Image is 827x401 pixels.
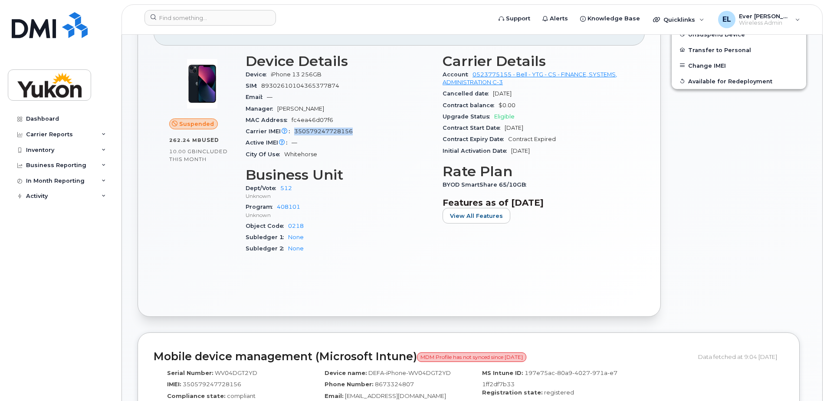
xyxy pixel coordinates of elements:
label: Device name: [325,369,367,377]
label: Compliance state: [167,392,226,400]
h3: Carrier Details [443,53,629,69]
label: IMEI: [167,380,181,388]
a: 0523775155 - Bell - YTG - CS - FINANCE, SYSTEMS, ADMINISTRATION C-3 [443,71,617,85]
span: registered [544,389,574,396]
label: Email: [325,392,344,400]
span: Contract Expiry Date [443,136,508,142]
h2: Mobile device management (Microsoft Intune) [154,351,692,363]
div: Ever Ledoux [712,11,806,28]
span: Contract balance [443,102,499,108]
span: — [292,139,297,146]
span: $0.00 [499,102,515,108]
span: BYOD SmartShare 65/10GB [443,181,531,188]
span: fc4ea46d07f6 [292,117,333,123]
span: Available for Redeployment [688,78,772,84]
span: Suspended [179,120,214,128]
label: Registration state: [482,388,543,397]
a: None [288,245,304,252]
span: MDM Profile has not synced since [DATE] [417,352,526,362]
span: Program [246,204,277,210]
span: Ever [PERSON_NAME] [739,13,791,20]
span: EL [722,14,731,25]
span: iPhone 13 256GB [271,71,322,78]
span: 350579247728156 [294,128,353,135]
span: Cancelled date [443,90,493,97]
span: included this month [169,148,228,162]
span: compliant [227,392,256,399]
span: Subledger 1 [246,234,288,240]
span: Eligible [494,113,515,120]
p: Unknown [246,192,432,200]
label: Serial Number: [167,369,213,377]
span: 89302610104365377874 [261,82,339,89]
span: Active IMEI [246,139,292,146]
span: View All Features [450,212,503,220]
div: Quicklinks [647,11,710,28]
span: Subledger 2 [246,245,288,252]
span: Wireless Admin [739,20,791,26]
button: Change IMEI [672,58,806,73]
h3: Business Unit [246,167,432,183]
h3: Features as of [DATE] [443,197,629,208]
a: 408101 [277,204,300,210]
a: 512 [280,185,292,191]
span: 262.24 MB [169,137,202,143]
span: Contract Expired [508,136,556,142]
span: Carrier IMEI [246,128,294,135]
span: [DATE] [511,148,530,154]
span: Support [506,14,530,23]
span: [DATE] [505,125,523,131]
span: Initial Activation Date [443,148,511,154]
span: WV04DGT2YD [215,369,257,376]
span: Alerts [550,14,568,23]
button: View All Features [443,208,510,224]
label: Phone Number: [325,380,374,388]
span: SIM [246,82,261,89]
a: 0218 [288,223,304,229]
span: Quicklinks [663,16,695,23]
h3: Device Details [246,53,432,69]
input: Find something... [144,10,276,26]
div: Data fetched at 9:04 [DATE] [698,348,784,365]
a: Alerts [536,10,574,27]
span: [DATE] [493,90,512,97]
span: Dept/Vote [246,185,280,191]
span: 197e75ac-80a9-4027-971a-e71ff2df7b33 [482,369,617,388]
span: Whitehorse [284,151,317,158]
span: Account [443,71,473,78]
span: 8673324807 [375,381,414,388]
span: Knowledge Base [587,14,640,23]
span: Device [246,71,271,78]
span: 10.00 GB [169,148,196,154]
span: MAC Address [246,117,292,123]
label: MS Intune ID: [482,369,523,377]
button: Available for Redeployment [672,73,806,89]
span: Email [246,94,267,100]
span: Object Code [246,223,288,229]
span: [EMAIL_ADDRESS][DOMAIN_NAME] [345,392,446,399]
span: City Of Use [246,151,284,158]
span: Contract Start Date [443,125,505,131]
span: Upgrade Status [443,113,494,120]
span: DEFA-iPhone-WV04DGT2YD [368,369,451,376]
span: — [267,94,272,100]
span: [PERSON_NAME] [277,105,324,112]
img: image20231002-3703462-1ig824h.jpeg [176,58,228,110]
button: Transfer to Personal [672,42,806,58]
h3: Rate Plan [443,164,629,179]
a: Knowledge Base [574,10,646,27]
span: used [202,137,219,143]
p: Unknown [246,211,432,219]
a: Support [492,10,536,27]
span: Manager [246,105,277,112]
span: 350579247728156 [183,381,241,388]
a: None [288,234,304,240]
